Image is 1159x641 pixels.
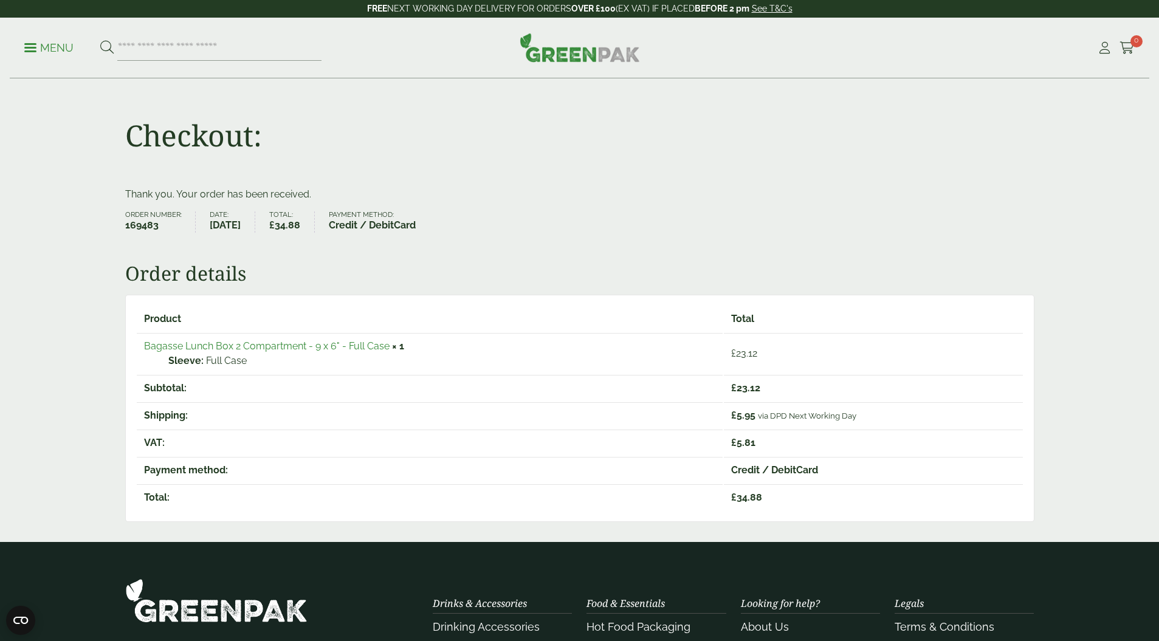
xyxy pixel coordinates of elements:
[269,211,315,233] li: Total:
[731,348,757,359] bdi: 23.12
[895,620,994,633] a: Terms & Conditions
[741,620,789,633] a: About Us
[137,306,723,332] th: Product
[125,187,1034,202] p: Thank you. Your order has been received.
[125,218,182,233] strong: 169483
[1097,42,1112,54] i: My Account
[392,340,404,352] strong: × 1
[731,348,736,359] span: £
[1119,39,1135,57] a: 0
[137,484,723,510] th: Total:
[137,375,723,401] th: Subtotal:
[137,402,723,428] th: Shipping:
[731,492,762,503] span: 34.88
[731,437,737,448] span: £
[731,382,737,394] span: £
[724,306,1022,332] th: Total
[758,411,856,420] small: via DPD Next Working Day
[731,410,737,421] span: £
[752,4,793,13] a: See T&C's
[24,41,74,53] a: Menu
[137,430,723,456] th: VAT:
[269,219,275,231] span: £
[125,211,196,233] li: Order number:
[329,211,430,233] li: Payment method:
[168,354,204,368] strong: Sleeve:
[731,437,755,448] span: 5.81
[724,457,1022,483] td: Credit / DebitCard
[125,262,1034,285] h2: Order details
[731,492,737,503] span: £
[24,41,74,55] p: Menu
[329,218,416,233] strong: Credit / DebitCard
[571,4,616,13] strong: OVER £100
[433,620,540,633] a: Drinking Accessories
[520,33,640,62] img: GreenPak Supplies
[1130,35,1143,47] span: 0
[210,218,241,233] strong: [DATE]
[695,4,749,13] strong: BEFORE 2 pm
[137,457,723,483] th: Payment method:
[168,354,716,368] p: Full Case
[144,340,390,352] a: Bagasse Lunch Box 2 Compartment - 9 x 6" - Full Case
[269,219,300,231] bdi: 34.88
[367,4,387,13] strong: FREE
[6,606,35,635] button: Open CMP widget
[125,118,262,153] h1: Checkout:
[586,620,690,633] a: Hot Food Packaging
[731,410,755,421] span: 5.95
[731,382,760,394] span: 23.12
[1119,42,1135,54] i: Cart
[210,211,255,233] li: Date:
[125,578,308,623] img: GreenPak Supplies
